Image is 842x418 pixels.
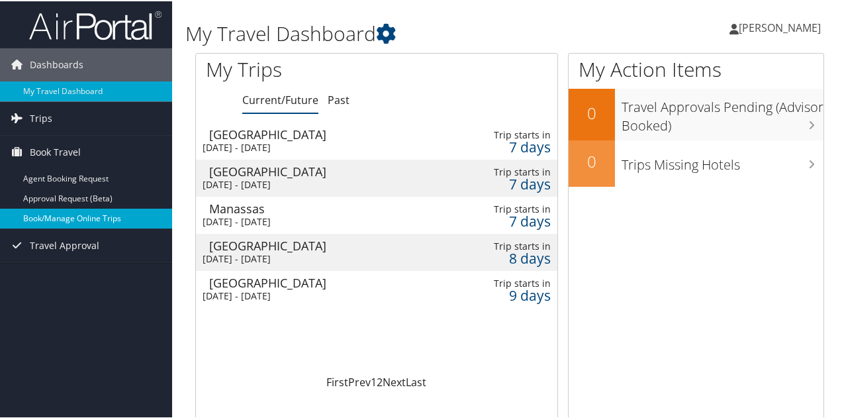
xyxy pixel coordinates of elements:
[206,54,397,82] h1: My Trips
[569,87,823,138] a: 0Travel Approvals Pending (Advisor Booked)
[475,251,551,263] div: 8 days
[475,177,551,189] div: 7 days
[475,239,551,251] div: Trip starts in
[185,19,618,46] h1: My Travel Dashboard
[475,276,551,288] div: Trip starts in
[739,19,821,34] span: [PERSON_NAME]
[348,374,371,388] a: Prev
[203,140,428,152] div: [DATE] - [DATE]
[203,289,428,301] div: [DATE] - [DATE]
[30,101,52,134] span: Trips
[569,54,823,82] h1: My Action Items
[326,374,348,388] a: First
[209,276,435,287] div: [GEOGRAPHIC_DATA]
[377,374,383,388] a: 2
[729,7,834,46] a: [PERSON_NAME]
[383,374,406,388] a: Next
[242,91,318,106] a: Current/Future
[371,374,377,388] a: 1
[209,238,435,250] div: [GEOGRAPHIC_DATA]
[569,139,823,185] a: 0Trips Missing Hotels
[475,140,551,152] div: 7 days
[475,128,551,140] div: Trip starts in
[29,9,162,40] img: airportal-logo.png
[209,201,435,213] div: Manassas
[622,90,823,134] h3: Travel Approvals Pending (Advisor Booked)
[30,47,83,80] span: Dashboards
[622,148,823,173] h3: Trips Missing Hotels
[328,91,350,106] a: Past
[475,202,551,214] div: Trip starts in
[569,101,615,123] h2: 0
[203,252,428,264] div: [DATE] - [DATE]
[203,215,428,227] div: [DATE] - [DATE]
[30,134,81,168] span: Book Travel
[569,149,615,172] h2: 0
[209,164,435,176] div: [GEOGRAPHIC_DATA]
[406,374,426,388] a: Last
[209,127,435,139] div: [GEOGRAPHIC_DATA]
[475,165,551,177] div: Trip starts in
[475,214,551,226] div: 7 days
[475,288,551,300] div: 9 days
[30,228,99,261] span: Travel Approval
[203,178,428,189] div: [DATE] - [DATE]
